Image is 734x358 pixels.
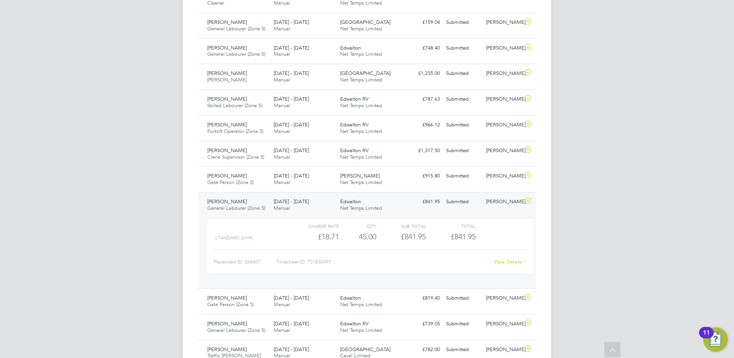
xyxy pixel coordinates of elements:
div: £966.12 [403,119,443,131]
span: [PERSON_NAME] [207,147,247,154]
span: Net Temps Limited [340,76,382,83]
div: £159.04 [403,16,443,29]
span: Manual [274,301,290,308]
div: [PERSON_NAME] [483,42,523,55]
div: £841.95 [376,230,426,243]
span: Edwalton [340,198,361,205]
span: [PERSON_NAME] [207,45,247,51]
div: Total [426,221,475,230]
span: Edwalton RV [340,121,369,128]
span: £841.95 [451,232,476,241]
div: £1,317.50 [403,144,443,157]
span: Net Temps Limited [340,154,382,160]
div: [PERSON_NAME] [483,144,523,157]
span: [PERSON_NAME] [207,198,247,205]
span: [DATE] - [DATE] [274,295,309,301]
span: Net Temps Limited [340,51,382,57]
span: Edwalton RV [340,320,369,327]
div: 45.00 [339,230,376,243]
span: Net Temps Limited [340,205,382,211]
span: STANDARD (£/HR) [215,235,253,240]
span: [DATE] - [DATE] [274,121,309,128]
span: General Labourer (Zone 5) [207,51,265,57]
span: General Labourer (Zone 5) [207,25,265,32]
span: Net Temps Limited [340,327,382,333]
span: Manual [274,327,290,333]
div: 11 [703,333,710,343]
div: Submitted [443,292,483,305]
span: [GEOGRAPHIC_DATA] [340,19,390,25]
div: Submitted [443,119,483,131]
div: Submitted [443,16,483,29]
div: Placement ID: 264607 [213,256,276,268]
span: Manual [274,205,290,211]
span: [PERSON_NAME] [207,70,247,76]
span: [PERSON_NAME] [207,19,247,25]
div: [PERSON_NAME] [483,196,523,208]
span: [DATE] - [DATE] [274,70,309,76]
span: [PERSON_NAME] [340,172,380,179]
span: Forklift Operator (Zone 5) [207,128,263,134]
div: Timesheet ID: TS1830497 [276,256,489,268]
span: [DATE] - [DATE] [274,147,309,154]
button: Open Resource Center, 11 new notifications [703,327,728,352]
div: £819.40 [403,292,443,305]
div: Submitted [443,93,483,106]
div: £18.71 [289,230,339,243]
div: Submitted [443,170,483,182]
span: [PERSON_NAME] [207,121,247,128]
div: £1,235.00 [403,67,443,80]
div: Submitted [443,318,483,330]
div: Submitted [443,196,483,208]
div: Charge rate [289,221,339,230]
div: [PERSON_NAME] [483,170,523,182]
div: [PERSON_NAME] [483,93,523,106]
div: Submitted [443,42,483,55]
span: [DATE] - [DATE] [274,19,309,25]
div: [PERSON_NAME] [483,119,523,131]
span: Net Temps Limited [340,128,382,134]
div: [PERSON_NAME] [483,318,523,330]
div: Submitted [443,343,483,356]
span: General Labourer (Zone 5) [207,205,265,211]
span: Gate Person (Zone 5) [207,301,254,308]
a: View Details [494,259,522,265]
span: Manual [274,51,290,57]
div: QTY [339,221,376,230]
span: [GEOGRAPHIC_DATA] [340,346,390,353]
div: [PERSON_NAME] [483,292,523,305]
span: Edwalton [340,45,361,51]
span: Edwalton [340,295,361,301]
div: [PERSON_NAME] [483,16,523,29]
div: Submitted [443,67,483,80]
span: [DATE] - [DATE] [274,320,309,327]
span: [DATE] - [DATE] [274,45,309,51]
span: Edwalton RV [340,96,369,102]
span: Crane Supervisor (Zone 5) [207,154,264,160]
span: Net Temps Limited [340,179,382,186]
span: [DATE] - [DATE] [274,96,309,102]
span: [PERSON_NAME] [207,172,247,179]
div: [PERSON_NAME] [483,343,523,356]
span: [PERSON_NAME] [207,320,247,327]
div: £782.00 [403,343,443,356]
span: [PERSON_NAME] [207,295,247,301]
span: Gate Person (Zone 5) [207,179,254,186]
span: Manual [274,154,290,160]
div: £748.40 [403,42,443,55]
span: Skilled Labourer (Zone 5) [207,102,262,109]
span: [DATE] - [DATE] [274,346,309,353]
span: General Labourer (Zone 5) [207,327,265,333]
div: Sub Total [376,221,426,230]
div: £841.95 [403,196,443,208]
span: Net Temps Limited [340,102,382,109]
span: Net Temps Limited [340,25,382,32]
span: Manual [274,76,290,83]
span: [PERSON_NAME] [207,96,247,102]
span: [GEOGRAPHIC_DATA] [340,70,390,76]
span: Manual [274,179,290,186]
div: Submitted [443,144,483,157]
div: £915.80 [403,170,443,182]
span: Manual [274,128,290,134]
span: [DATE] - [DATE] [274,172,309,179]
